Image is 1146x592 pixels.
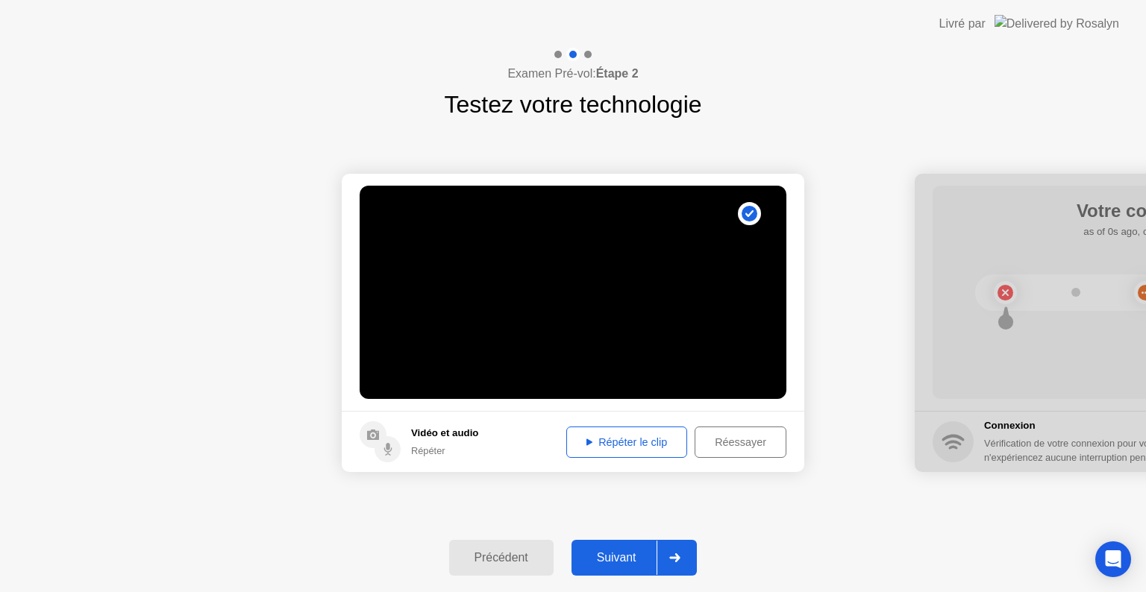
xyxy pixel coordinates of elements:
div: Répéter le clip [572,436,682,448]
button: Suivant [572,540,698,576]
h1: Testez votre technologie [444,86,701,122]
button: Réessayer [695,426,786,458]
div: Suivant [576,551,657,564]
h5: Vidéo et audio [411,426,478,441]
div: Réessayer [700,436,781,448]
div: Répéter [411,444,478,458]
button: Répéter le clip [566,426,687,458]
div: Livré par [939,15,986,33]
h4: Examen Pré-vol: [507,65,638,83]
button: Précédent [449,540,554,576]
div: Précédent [454,551,549,564]
img: Delivered by Rosalyn [995,15,1119,32]
div: Open Intercom Messenger [1095,541,1131,577]
b: Étape 2 [596,67,639,80]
